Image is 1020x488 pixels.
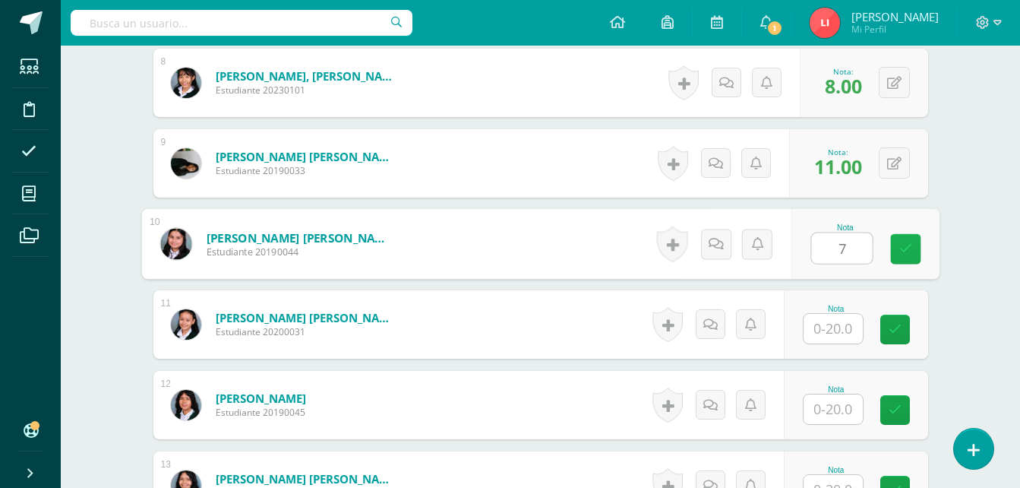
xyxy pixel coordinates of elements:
[71,10,412,36] input: Busca un usuario...
[814,147,862,157] div: Nota:
[171,390,201,420] img: 624c0694e085ad3ce192b4817eb82db1.png
[804,395,863,424] input: 0-20.0
[216,84,398,97] span: Estudiante 20230101
[171,68,201,98] img: dda9b3ca0e37db2b038f8580771eecc3.png
[160,228,191,259] img: 996028e0f4895c9f33641b82e89be3f4.png
[803,466,870,474] div: Nota
[811,233,872,264] input: 0-20.0
[851,9,939,24] span: [PERSON_NAME]
[810,8,840,38] img: 01dd2756ea9e2b981645035e79ba90e3.png
[216,164,398,177] span: Estudiante 20190033
[171,309,201,340] img: 240ea516d39287a36005c80e4066522d.png
[825,66,862,77] div: Nota:
[766,20,783,36] span: 1
[216,68,398,84] a: [PERSON_NAME], [PERSON_NAME]
[825,73,862,99] span: 8.00
[216,310,398,325] a: [PERSON_NAME] [PERSON_NAME]
[216,406,306,419] span: Estudiante 20190045
[216,325,398,338] span: Estudiante 20200031
[814,154,862,179] span: 11.00
[810,223,879,232] div: Nota
[206,230,393,246] a: [PERSON_NAME] [PERSON_NAME]
[851,23,939,36] span: Mi Perfil
[216,471,398,486] a: [PERSON_NAME] [PERSON_NAME]
[804,314,863,344] input: 0-20.0
[216,391,306,406] a: [PERSON_NAME]
[171,148,201,179] img: a8d9d3c1dffd16048276e9dcb41dda2d.png
[216,149,398,164] a: [PERSON_NAME] [PERSON_NAME]
[803,305,870,313] div: Nota
[803,385,870,394] div: Nota
[206,246,393,259] span: Estudiante 20190044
